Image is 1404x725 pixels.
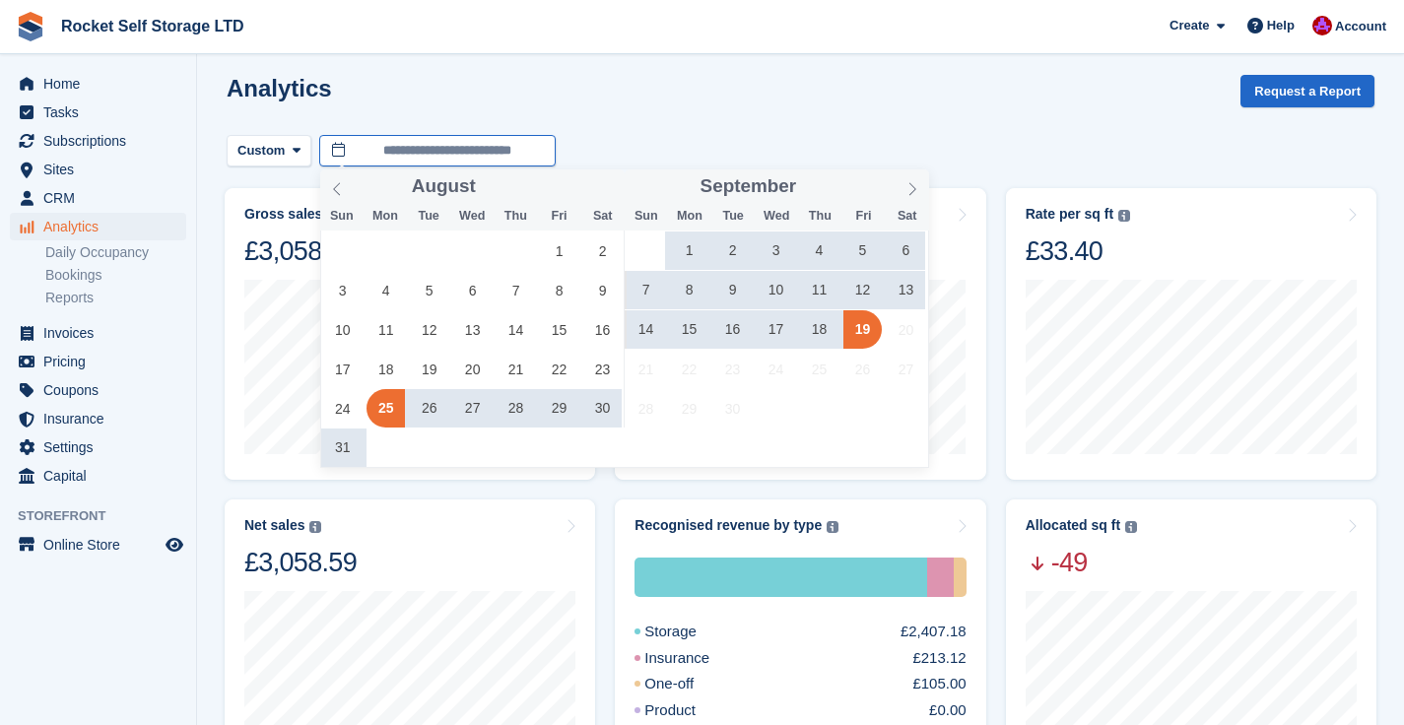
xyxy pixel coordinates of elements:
[635,558,927,597] div: Storage
[701,177,797,196] span: September
[43,405,162,432] span: Insurance
[540,310,578,349] span: August 15, 2025
[497,310,535,349] span: August 14, 2025
[668,210,711,223] span: Mon
[625,210,668,223] span: Sun
[635,621,744,643] div: Storage
[43,462,162,490] span: Capital
[886,210,929,223] span: Sat
[412,177,476,196] span: August
[635,647,757,670] div: Insurance
[45,289,186,307] a: Reports
[755,210,798,223] span: Wed
[364,210,407,223] span: Mon
[843,271,882,309] span: September 12, 2025
[309,521,321,533] img: icon-info-grey-7440780725fd019a000dd9b08b2336e03edf1995a4989e88bcd33f0948082b44.svg
[713,231,752,270] span: September 2, 2025
[1240,75,1374,107] button: Request a Report
[583,231,622,270] span: August 2, 2025
[410,271,448,309] span: August 5, 2025
[713,389,752,428] span: September 30, 2025
[323,428,362,467] span: August 31, 2025
[43,156,162,183] span: Sites
[670,389,708,428] span: September 29, 2025
[10,184,186,212] a: menu
[757,310,795,349] span: September 17, 2025
[10,405,186,432] a: menu
[10,70,186,98] a: menu
[713,350,752,388] span: September 23, 2025
[323,310,362,349] span: August 10, 2025
[10,531,186,559] a: menu
[927,558,953,597] div: Insurance
[583,271,622,309] span: August 9, 2025
[827,521,838,533] img: icon-info-grey-7440780725fd019a000dd9b08b2336e03edf1995a4989e88bcd33f0948082b44.svg
[912,673,966,695] div: £105.00
[367,271,405,309] span: August 4, 2025
[497,271,535,309] span: August 7, 2025
[18,506,196,526] span: Storefront
[244,546,357,579] div: £3,058.59
[800,350,838,388] span: September 25, 2025
[43,99,162,126] span: Tasks
[1026,206,1113,223] div: Rate per sq ft
[1026,234,1130,268] div: £33.40
[537,210,580,223] span: Fri
[323,271,362,309] span: August 3, 2025
[711,210,755,223] span: Tue
[10,156,186,183] a: menu
[581,210,625,223] span: Sat
[43,213,162,240] span: Analytics
[45,243,186,262] a: Daily Occupancy
[323,389,362,428] span: August 24, 2025
[43,348,162,375] span: Pricing
[45,266,186,285] a: Bookings
[843,350,882,388] span: September 26, 2025
[497,389,535,428] span: August 28, 2025
[10,433,186,461] a: menu
[1312,16,1332,35] img: Lee Tresadern
[1026,517,1120,534] div: Allocated sq ft
[43,127,162,155] span: Subscriptions
[635,699,743,722] div: Product
[583,389,622,428] span: August 30, 2025
[476,176,538,197] input: Year
[410,389,448,428] span: August 26, 2025
[1267,16,1295,35] span: Help
[841,210,885,223] span: Fri
[540,271,578,309] span: August 8, 2025
[843,310,882,349] span: September 19, 2025
[540,389,578,428] span: August 29, 2025
[163,533,186,557] a: Preview store
[10,348,186,375] a: menu
[627,389,665,428] span: September 28, 2025
[10,319,186,347] a: menu
[757,350,795,388] span: September 24, 2025
[1335,17,1386,36] span: Account
[450,210,494,223] span: Wed
[954,558,967,597] div: One-off
[540,350,578,388] span: August 22, 2025
[10,376,186,404] a: menu
[410,310,448,349] span: August 12, 2025
[713,271,752,309] span: September 9, 2025
[796,176,858,197] input: Year
[887,310,925,349] span: September 20, 2025
[901,621,967,643] div: £2,407.18
[627,350,665,388] span: September 21, 2025
[757,231,795,270] span: September 3, 2025
[323,350,362,388] span: August 17, 2025
[798,210,841,223] span: Thu
[800,231,838,270] span: September 4, 2025
[670,350,708,388] span: September 22, 2025
[670,231,708,270] span: September 1, 2025
[244,234,357,268] div: £3,058.59
[1170,16,1209,35] span: Create
[757,271,795,309] span: September 10, 2025
[1125,521,1137,533] img: icon-info-grey-7440780725fd019a000dd9b08b2336e03edf1995a4989e88bcd33f0948082b44.svg
[367,389,405,428] span: August 25, 2025
[367,310,405,349] span: August 11, 2025
[410,350,448,388] span: August 19, 2025
[1026,546,1137,579] span: -49
[670,271,708,309] span: September 8, 2025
